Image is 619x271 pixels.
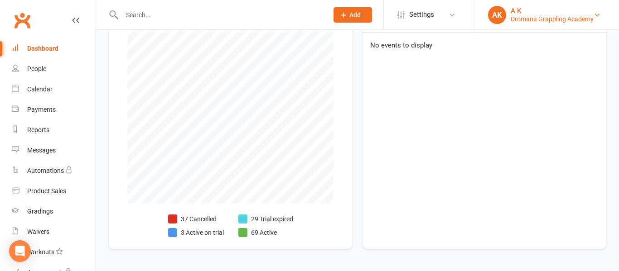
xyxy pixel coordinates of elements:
a: Waivers [12,222,96,242]
a: Dashboard [12,38,96,59]
li: 29 Trial expired [238,214,293,224]
span: Add [349,11,361,19]
div: Dashboard [27,45,58,52]
li: 3 Active on trial [168,228,224,238]
div: Gradings [27,208,53,215]
li: 69 Active [238,228,293,238]
a: Payments [12,100,96,120]
a: Reports [12,120,96,140]
div: Open Intercom Messenger [9,240,31,262]
div: Reports [27,126,49,133]
div: Automations [27,167,64,174]
a: Messages [12,140,96,161]
a: Automations [12,161,96,181]
div: No events to display [359,33,610,58]
a: Clubworx [11,9,34,32]
a: Calendar [12,79,96,100]
button: Add [334,7,372,23]
div: AK [488,6,506,24]
input: Search... [119,9,322,21]
div: Waivers [27,228,49,235]
div: A K [511,7,594,15]
div: People [27,65,46,72]
div: Dromana Grappling Academy [511,15,594,23]
div: Messages [27,147,56,154]
a: Workouts [12,242,96,262]
div: Workouts [27,248,54,256]
div: Calendar [27,86,53,93]
div: Payments [27,106,56,113]
span: Settings [409,5,434,25]
a: People [12,59,96,79]
div: Product Sales [27,187,66,195]
li: 37 Cancelled [168,214,224,224]
a: Gradings [12,201,96,222]
a: Product Sales [12,181,96,201]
